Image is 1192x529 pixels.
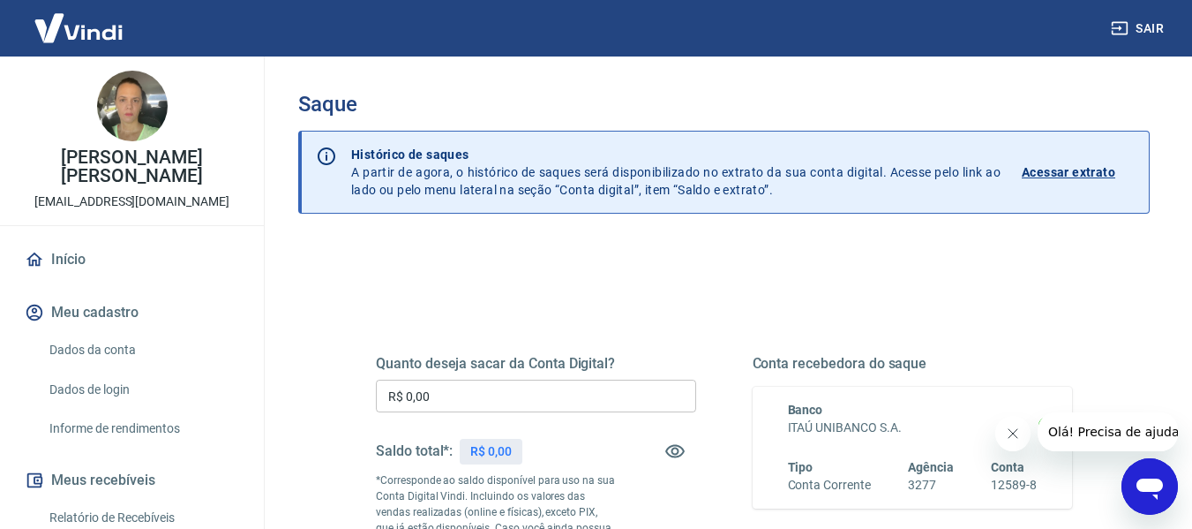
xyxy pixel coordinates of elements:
h5: Quanto deseja sacar da Conta Digital? [376,355,696,373]
h6: Conta Corrente [788,476,871,495]
p: A partir de agora, o histórico de saques será disponibilizado no extrato da sua conta digital. Ac... [351,146,1001,199]
h6: 12589-8 [991,476,1037,495]
a: Dados de login [42,372,243,408]
a: Dados da conta [42,332,243,368]
p: R$ 0,00 [470,442,512,461]
p: Acessar extrato [1022,163,1115,181]
a: Informe de rendimentos [42,411,243,447]
iframe: Fechar mensagem [995,416,1031,451]
h5: Conta recebedora do saque [753,355,1073,373]
button: Meu cadastro [21,293,243,332]
span: Tipo [788,460,813,474]
h6: 3277 [908,476,954,495]
a: Início [21,240,243,279]
button: Sair [1107,12,1171,45]
span: Banco [788,403,823,417]
p: Histórico de saques [351,146,1001,163]
h3: Saque [298,92,1150,117]
a: Acessar extrato [1022,146,1135,199]
iframe: Botão para abrir a janela de mensagens [1121,458,1178,515]
p: [EMAIL_ADDRESS][DOMAIN_NAME] [34,193,229,211]
button: Meus recebíveis [21,461,243,500]
span: Agência [908,460,954,474]
p: [PERSON_NAME] [PERSON_NAME] [14,148,250,185]
iframe: Mensagem da empresa [1038,412,1178,451]
span: Conta [991,460,1024,474]
img: 15d61fe2-2cf3-463f-abb3-188f2b0ad94a.jpeg [97,71,168,141]
h6: ITAÚ UNIBANCO S.A. [788,419,1038,437]
span: Olá! Precisa de ajuda? [11,12,148,26]
h5: Saldo total*: [376,442,453,460]
img: Vindi [21,1,136,55]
